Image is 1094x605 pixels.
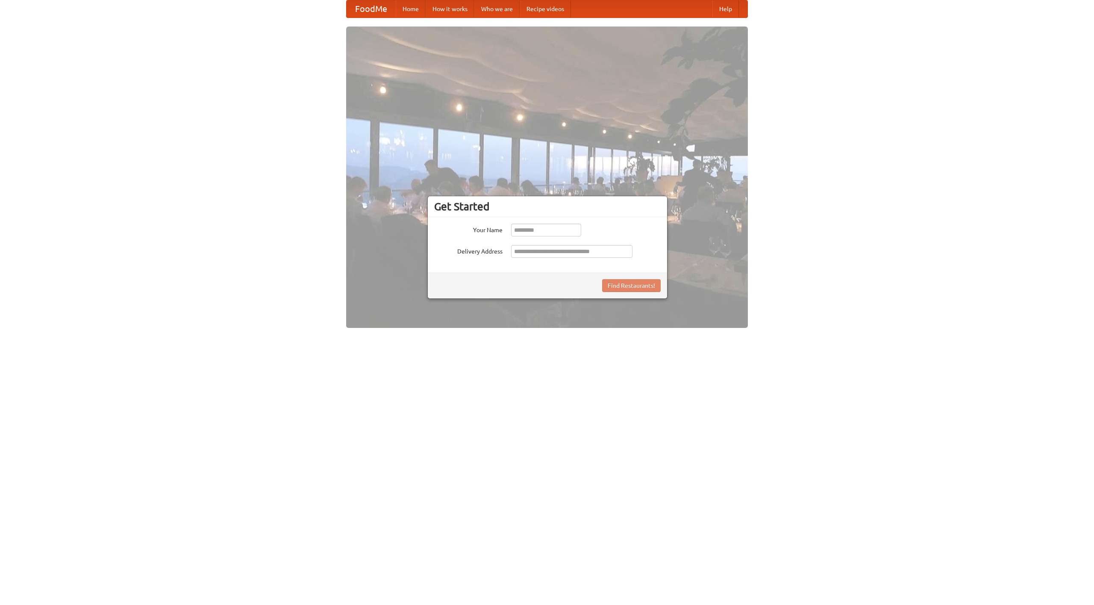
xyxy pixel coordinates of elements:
button: Find Restaurants! [602,279,661,292]
a: Recipe videos [520,0,571,18]
label: Delivery Address [434,245,503,256]
a: How it works [426,0,474,18]
a: Who we are [474,0,520,18]
label: Your Name [434,224,503,234]
a: Help [712,0,739,18]
a: Home [396,0,426,18]
a: FoodMe [347,0,396,18]
h3: Get Started [434,200,661,213]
